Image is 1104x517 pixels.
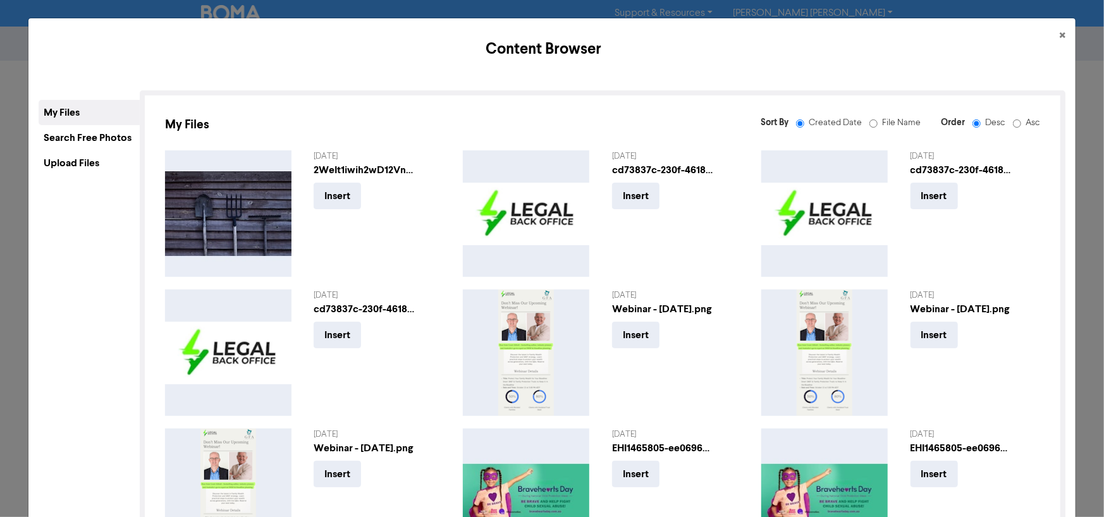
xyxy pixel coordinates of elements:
div: [DATE] [911,289,1041,301]
input: Created Date [796,119,804,128]
span: Order [941,117,965,128]
label: File Name [872,116,921,130]
button: Insert [612,461,659,487]
label: Asc [1015,116,1040,130]
div: cd73837c-230f-4618-b544-7f2706e5384e.png [314,301,415,317]
button: Insert [612,183,659,209]
button: Insert [911,183,958,209]
div: My Files [39,100,140,125]
div: [DATE] [911,429,1041,441]
label: Created Date [799,116,872,130]
div: [DATE] [612,429,742,441]
div: [DATE] [911,150,1041,162]
h5: Content Browser [39,38,1050,61]
div: EHI1465805-ee0696290f364bd7b747edc72150a292.jpeg [612,441,713,456]
input: Asc [1013,119,1021,128]
div: [DATE] [314,150,444,162]
div: Search Free Photos [39,125,140,150]
button: Insert [314,461,361,487]
span: Sort By [761,117,788,128]
div: My Files [165,116,593,134]
div: Upload Files [39,150,140,176]
div: Webinar - 23 Oct 2025.png [911,301,1012,317]
label: Desc [975,116,1015,130]
iframe: Chat Widget [1041,456,1104,517]
button: Insert [612,322,659,348]
button: Insert [314,322,361,348]
input: File Name [869,119,878,128]
div: [DATE] [612,150,742,162]
div: [DATE] [612,289,742,301]
div: cd73837c-230f-4618-b544-7f2706e5384e.png [612,162,713,178]
div: 2WeIt1iwih2wD12Vn0XHY1-brown-shovel-and-two-rakes-on-brown-wooden-surface-vdD1rcsdL3E.jpg [314,162,415,178]
span: × [1059,27,1065,46]
div: [DATE] [314,289,444,301]
button: Close [1049,18,1076,54]
input: Desc [972,119,981,128]
div: Webinar - 23 Oct 2025.png [314,441,415,456]
div: EHI1465805-ee0696290f364bd7b747edc72150a292.jpeg [911,441,1012,456]
div: cd73837c-230f-4618-b544-7f2706e5384e.png [911,162,1012,178]
div: [DATE] [314,429,444,441]
div: Webinar - 23 Oct 2025.png [612,301,713,317]
button: Insert [911,322,958,348]
button: Insert [911,461,958,487]
button: Insert [314,183,361,209]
